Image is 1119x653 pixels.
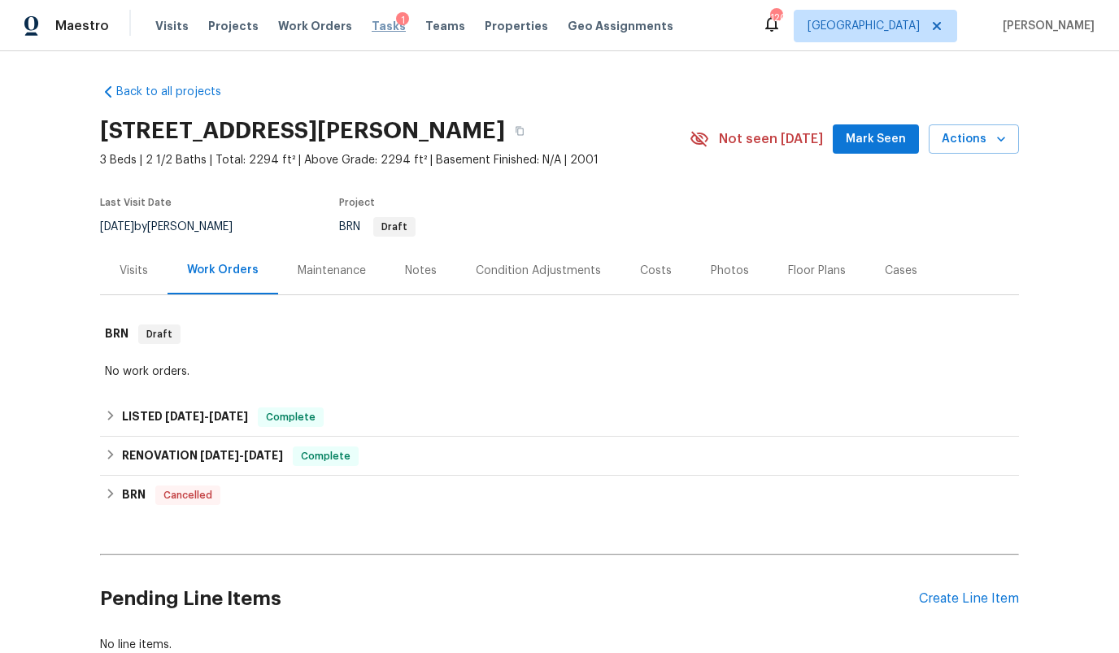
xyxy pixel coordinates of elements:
[100,217,252,237] div: by [PERSON_NAME]
[100,198,172,207] span: Last Visit Date
[140,326,179,342] span: Draft
[122,485,146,505] h6: BRN
[208,18,259,34] span: Projects
[100,398,1019,437] div: LISTED [DATE]-[DATE]Complete
[788,263,846,279] div: Floor Plans
[425,18,465,34] span: Teams
[165,411,204,422] span: [DATE]
[244,450,283,461] span: [DATE]
[100,221,134,233] span: [DATE]
[100,84,256,100] a: Back to all projects
[719,131,823,147] span: Not seen [DATE]
[996,18,1095,34] span: [PERSON_NAME]
[885,263,917,279] div: Cases
[942,129,1006,150] span: Actions
[339,198,375,207] span: Project
[833,124,919,155] button: Mark Seen
[100,637,1019,653] div: No line items.
[122,446,283,466] h6: RENOVATION
[640,263,672,279] div: Costs
[808,18,920,34] span: [GEOGRAPHIC_DATA]
[298,263,366,279] div: Maintenance
[165,411,248,422] span: -
[100,476,1019,515] div: BRN Cancelled
[339,221,416,233] span: BRN
[122,407,248,427] h6: LISTED
[209,411,248,422] span: [DATE]
[770,10,782,26] div: 120
[200,450,239,461] span: [DATE]
[919,591,1019,607] div: Create Line Item
[100,152,690,168] span: 3 Beds | 2 1/2 Baths | Total: 2294 ft² | Above Grade: 2294 ft² | Basement Finished: N/A | 2001
[105,364,1014,380] div: No work orders.
[711,263,749,279] div: Photos
[105,324,128,344] h6: BRN
[100,437,1019,476] div: RENOVATION [DATE]-[DATE]Complete
[157,487,219,503] span: Cancelled
[187,262,259,278] div: Work Orders
[294,448,357,464] span: Complete
[396,12,409,28] div: 1
[55,18,109,34] span: Maestro
[375,222,414,232] span: Draft
[278,18,352,34] span: Work Orders
[568,18,673,34] span: Geo Assignments
[100,123,505,139] h2: [STREET_ADDRESS][PERSON_NAME]
[929,124,1019,155] button: Actions
[846,129,906,150] span: Mark Seen
[476,263,601,279] div: Condition Adjustments
[372,20,406,32] span: Tasks
[100,308,1019,360] div: BRN Draft
[405,263,437,279] div: Notes
[155,18,189,34] span: Visits
[200,450,283,461] span: -
[100,561,919,637] h2: Pending Line Items
[120,263,148,279] div: Visits
[505,116,534,146] button: Copy Address
[259,409,322,425] span: Complete
[485,18,548,34] span: Properties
